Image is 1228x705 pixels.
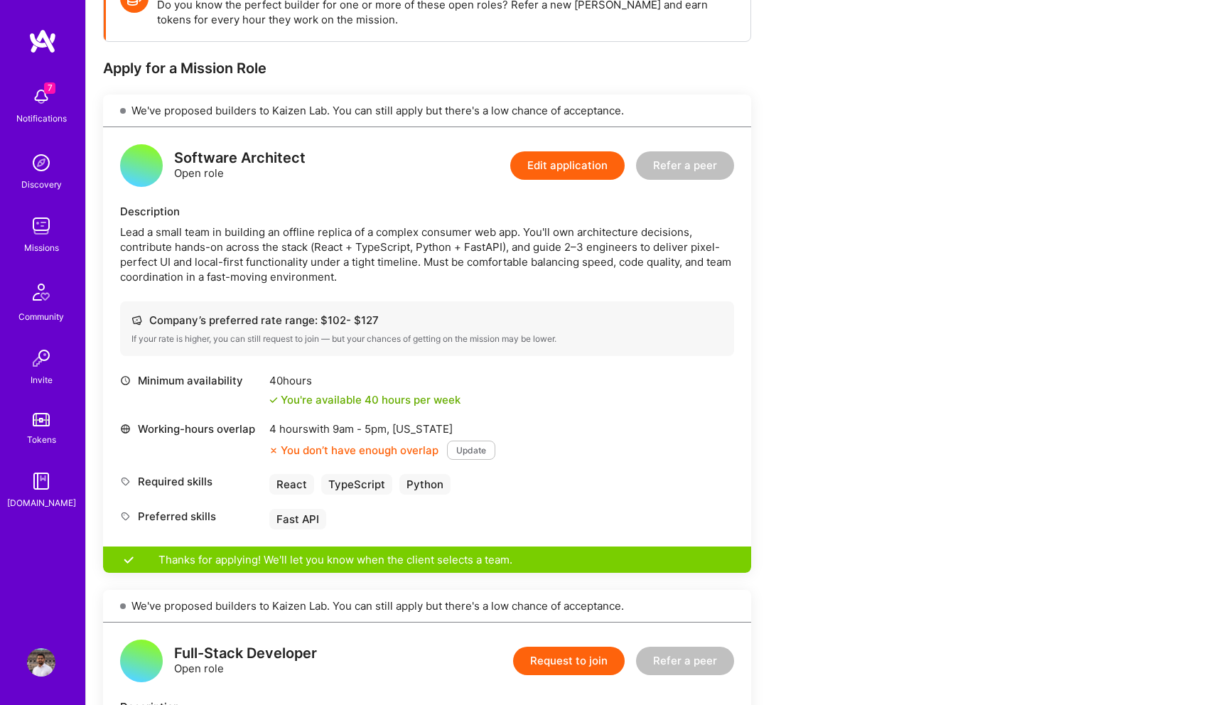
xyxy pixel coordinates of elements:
[120,511,131,522] i: icon Tag
[269,392,460,407] div: You're available 40 hours per week
[103,59,751,77] div: Apply for a Mission Role
[120,474,262,489] div: Required skills
[636,647,734,675] button: Refer a peer
[399,474,451,495] div: Python
[269,509,326,529] div: Fast API
[269,443,438,458] div: You don’t have enough overlap
[321,474,392,495] div: TypeScript
[7,495,76,510] div: [DOMAIN_NAME]
[28,28,57,54] img: logo
[131,315,142,325] i: icon Cash
[174,646,317,661] div: Full-Stack Developer
[174,151,306,166] div: Software Architect
[174,151,306,181] div: Open role
[24,275,58,309] img: Community
[27,82,55,111] img: bell
[27,212,55,240] img: teamwork
[269,396,278,404] i: icon Check
[636,151,734,180] button: Refer a peer
[330,422,392,436] span: 9am - 5pm ,
[131,333,723,345] div: If your rate is higher, you can still request to join — but your chances of getting on the missio...
[269,421,495,436] div: 4 hours with [US_STATE]
[103,95,751,127] div: We've proposed builders to Kaizen Lab. You can still apply but there's a low chance of acceptance.
[510,151,625,180] button: Edit application
[33,413,50,426] img: tokens
[120,373,262,388] div: Minimum availability
[27,467,55,495] img: guide book
[27,432,56,447] div: Tokens
[23,648,59,677] a: User Avatar
[269,446,278,455] i: icon CloseOrange
[120,424,131,434] i: icon World
[120,509,262,524] div: Preferred skills
[44,82,55,94] span: 7
[120,225,734,284] div: Lead a small team in building an offline replica of a complex consumer web app. You'll own archit...
[16,111,67,126] div: Notifications
[120,204,734,219] div: Description
[120,421,262,436] div: Working-hours overlap
[103,547,751,573] div: Thanks for applying! We'll let you know when the client selects a team.
[103,590,751,623] div: We've proposed builders to Kaizen Lab. You can still apply but there's a low chance of acceptance.
[24,240,59,255] div: Missions
[31,372,53,387] div: Invite
[21,177,62,192] div: Discovery
[447,441,495,460] button: Update
[27,344,55,372] img: Invite
[174,646,317,676] div: Open role
[27,648,55,677] img: User Avatar
[120,476,131,487] i: icon Tag
[27,149,55,177] img: discovery
[120,375,131,386] i: icon Clock
[18,309,64,324] div: Community
[269,373,460,388] div: 40 hours
[269,474,314,495] div: React
[513,647,625,675] button: Request to join
[131,313,723,328] div: Company’s preferred rate range: $ 102 - $ 127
